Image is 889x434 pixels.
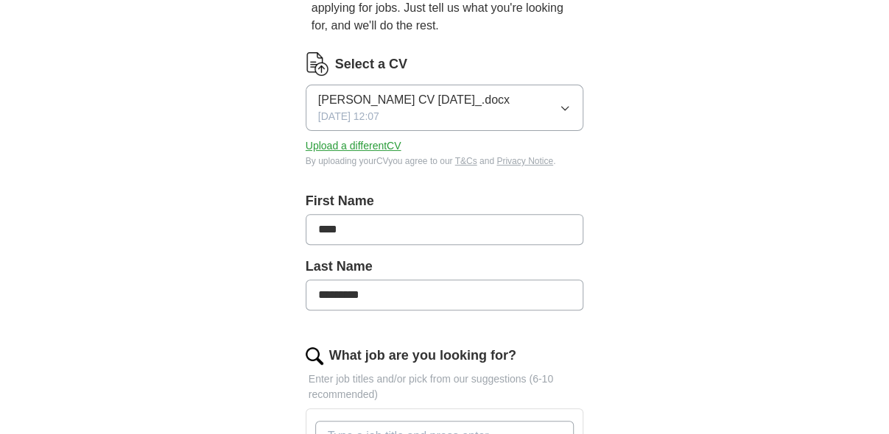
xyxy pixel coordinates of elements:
[496,156,553,166] a: Privacy Notice
[318,109,379,124] span: [DATE] 12:07
[306,191,584,211] label: First Name
[306,52,329,76] img: CV Icon
[318,91,510,109] span: [PERSON_NAME] CV [DATE]_.docx
[335,54,407,74] label: Select a CV
[329,346,516,366] label: What job are you looking for?
[306,85,584,131] button: [PERSON_NAME] CV [DATE]_.docx[DATE] 12:07
[306,371,584,402] p: Enter job titles and/or pick from our suggestions (6-10 recommended)
[306,154,584,168] div: By uploading your CV you agree to our and .
[306,257,584,277] label: Last Name
[306,347,323,365] img: search.png
[455,156,477,166] a: T&Cs
[306,138,401,154] button: Upload a differentCV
